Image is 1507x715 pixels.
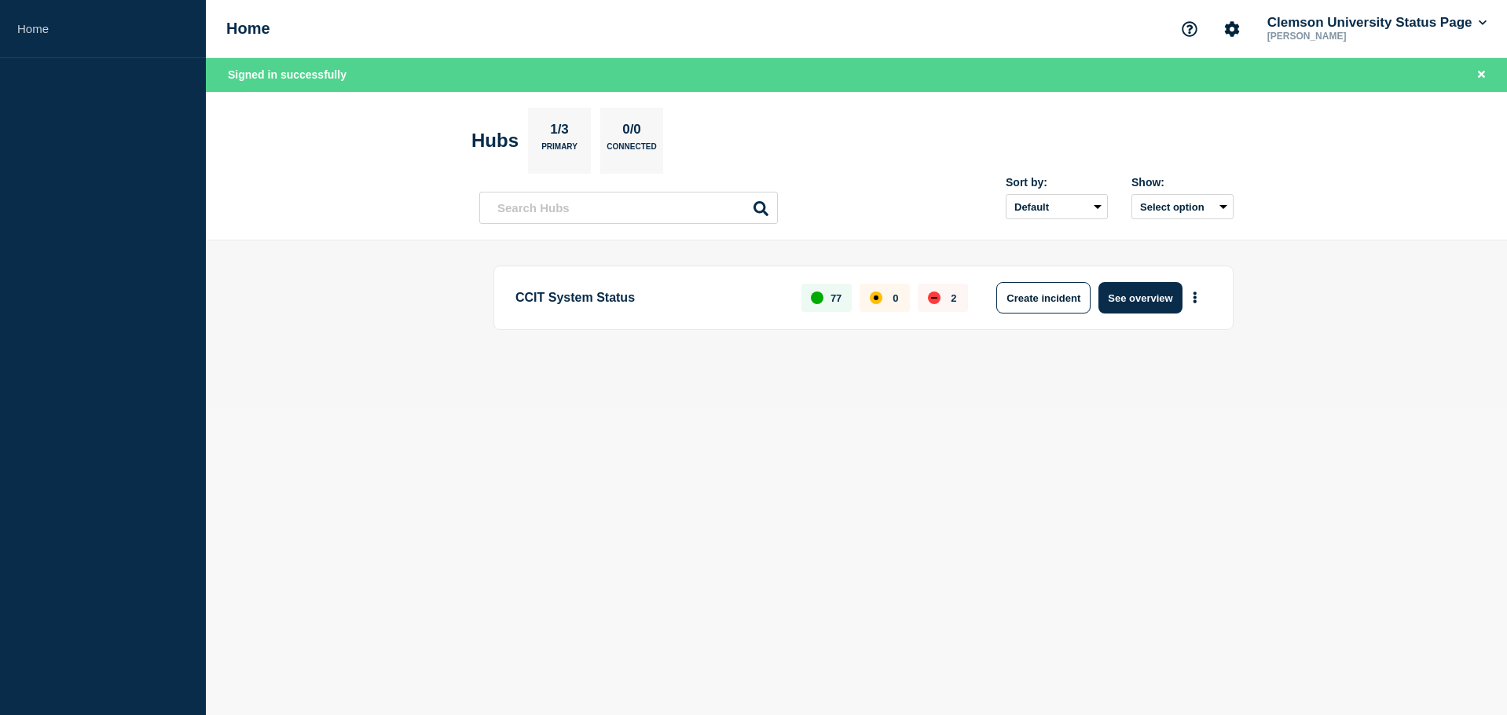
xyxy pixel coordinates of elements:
span: Signed in successfully [228,68,346,81]
button: See overview [1098,282,1182,313]
p: Primary [541,142,577,159]
p: 1/3 [544,122,575,142]
p: 0 [893,292,898,304]
button: More actions [1185,284,1205,313]
button: Account settings [1215,13,1248,46]
div: down [928,291,940,304]
p: [PERSON_NAME] [1264,31,1428,42]
p: CCIT System Status [515,282,783,313]
div: Show: [1131,176,1234,189]
select: Sort by [1006,194,1108,219]
div: Sort by: [1006,176,1108,189]
h2: Hubs [471,130,519,152]
button: Select option [1131,194,1234,219]
p: 2 [951,292,956,304]
button: Close banner [1472,66,1491,84]
button: Support [1173,13,1206,46]
button: Clemson University Status Page [1264,15,1490,31]
p: 77 [830,292,841,304]
input: Search Hubs [479,192,778,224]
div: up [811,291,823,304]
h1: Home [226,20,270,38]
button: Create incident [996,282,1091,313]
p: 0/0 [617,122,647,142]
div: affected [870,291,882,304]
p: Connected [607,142,656,159]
